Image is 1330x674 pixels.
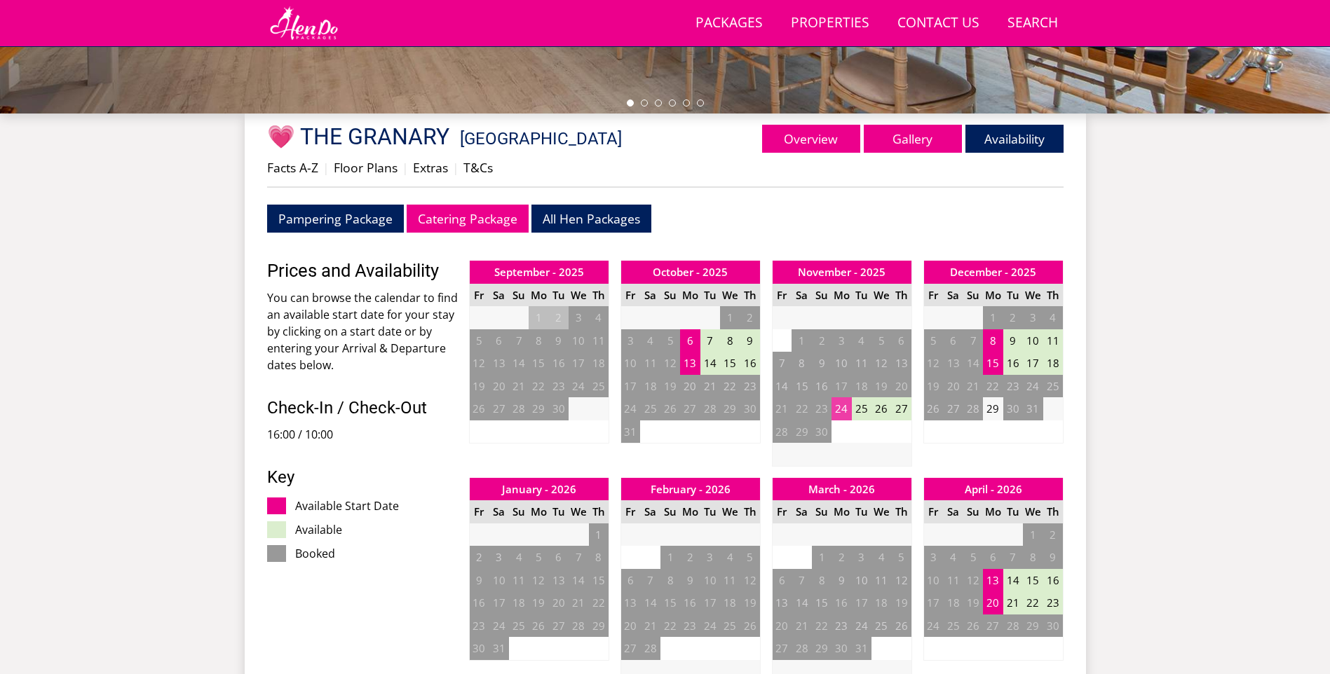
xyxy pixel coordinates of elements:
[720,375,740,398] td: 22
[334,159,398,176] a: Floor Plans
[871,546,891,569] td: 4
[700,591,720,614] td: 17
[489,375,508,398] td: 20
[589,306,609,329] td: 4
[589,569,609,592] td: 15
[455,129,622,149] span: -
[785,8,875,39] a: Properties
[529,397,548,420] td: 29
[852,546,871,569] td: 3
[660,329,680,352] td: 5
[700,546,720,569] td: 3
[509,546,529,569] td: 4
[852,375,871,398] td: 18
[812,546,832,569] td: 1
[923,500,943,523] th: Fr
[852,284,871,307] th: Tu
[871,284,891,307] th: We
[720,397,740,420] td: 29
[529,591,548,614] td: 19
[1043,375,1063,398] td: 25
[812,352,832,375] td: 9
[1023,375,1043,398] td: 24
[700,375,720,398] td: 21
[963,500,983,523] th: Su
[529,500,548,523] th: Mo
[589,329,609,352] td: 11
[680,569,700,592] td: 9
[871,397,891,420] td: 26
[772,397,792,420] td: 21
[295,521,457,538] dd: Available
[923,284,943,307] th: Fr
[620,352,640,375] td: 10
[620,329,640,352] td: 3
[549,591,569,614] td: 20
[762,125,860,153] a: Overview
[469,500,489,523] th: Fr
[983,375,1003,398] td: 22
[923,546,943,569] td: 3
[529,352,548,375] td: 15
[720,546,740,569] td: 4
[549,329,569,352] td: 9
[1043,569,1063,592] td: 16
[680,284,700,307] th: Mo
[740,500,760,523] th: Th
[529,284,548,307] th: Mo
[963,329,983,352] td: 7
[792,329,811,352] td: 1
[469,614,489,638] td: 23
[772,261,911,284] th: November - 2025
[923,591,943,614] td: 17
[1043,284,1063,307] th: Th
[720,591,740,614] td: 18
[549,306,569,329] td: 2
[700,500,720,523] th: Tu
[983,591,1003,614] td: 20
[740,591,760,614] td: 19
[1003,500,1023,523] th: Tu
[1043,500,1063,523] th: Th
[963,375,983,398] td: 21
[963,397,983,420] td: 28
[569,329,588,352] td: 10
[943,397,963,420] td: 27
[469,478,609,501] th: January - 2026
[700,352,720,375] td: 14
[864,125,962,153] a: Gallery
[1023,284,1043,307] th: We
[792,397,811,420] td: 22
[923,261,1063,284] th: December - 2025
[620,478,760,501] th: February - 2026
[640,352,660,375] td: 11
[529,375,548,398] td: 22
[792,352,811,375] td: 8
[620,569,640,592] td: 6
[700,569,720,592] td: 10
[1023,569,1043,592] td: 15
[852,591,871,614] td: 17
[489,546,508,569] td: 3
[740,284,760,307] th: Th
[812,329,832,352] td: 2
[295,497,457,514] dd: Available Start Date
[640,284,660,307] th: Sa
[740,375,760,398] td: 23
[690,8,768,39] a: Packages
[720,500,740,523] th: We
[812,500,832,523] th: Su
[460,129,622,149] a: [GEOGRAPHIC_DATA]
[489,284,508,307] th: Sa
[549,352,569,375] td: 16
[740,329,760,352] td: 9
[620,261,760,284] th: October - 2025
[772,375,792,398] td: 14
[589,375,609,398] td: 25
[469,591,489,614] td: 16
[812,569,832,592] td: 8
[1003,352,1023,375] td: 16
[1003,546,1023,569] td: 7
[892,375,911,398] td: 20
[640,500,660,523] th: Sa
